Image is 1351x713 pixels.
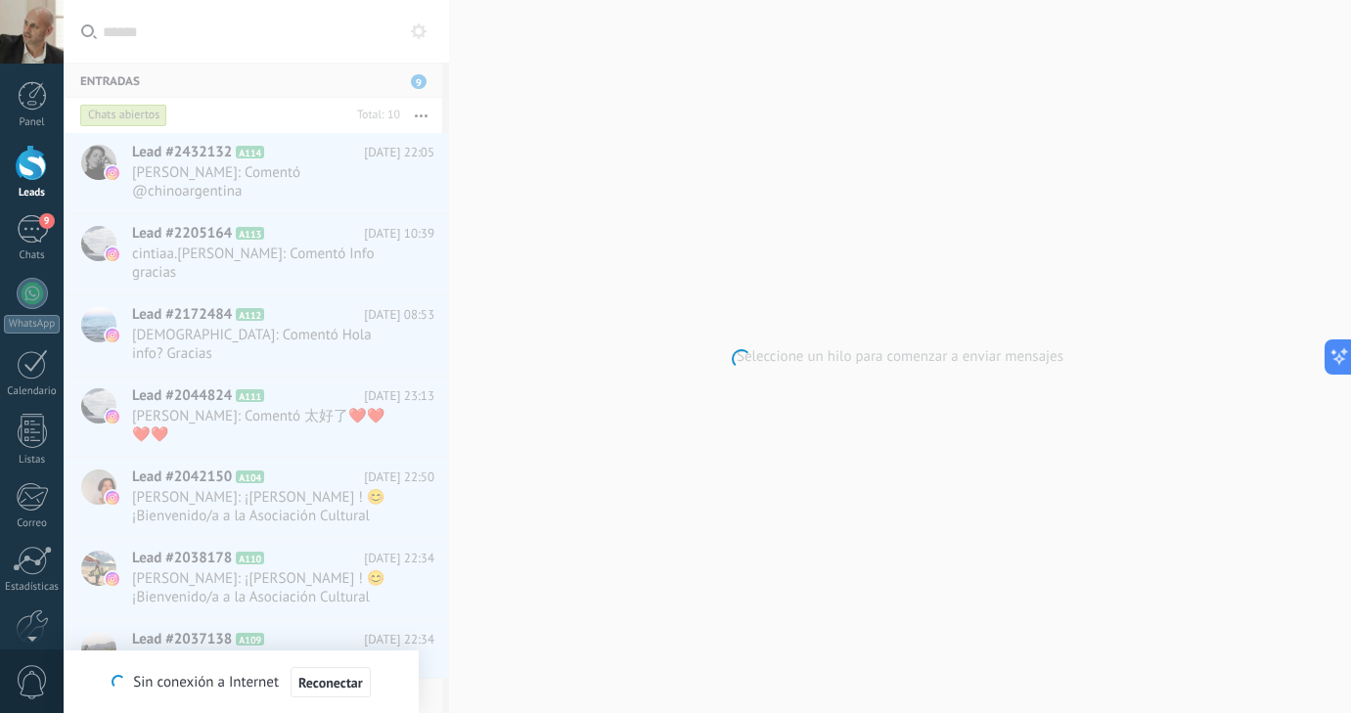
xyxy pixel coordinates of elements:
div: WhatsApp [4,315,60,334]
div: Listas [4,454,61,467]
div: Leads [4,187,61,200]
div: Estadísticas [4,581,61,594]
span: Reconectar [298,676,363,690]
div: Panel [4,116,61,129]
div: Calendario [4,385,61,398]
div: Sin conexión a Internet [112,666,370,698]
div: Chats [4,249,61,262]
button: Reconectar [291,667,371,698]
span: 9 [39,213,55,229]
div: Correo [4,517,61,530]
